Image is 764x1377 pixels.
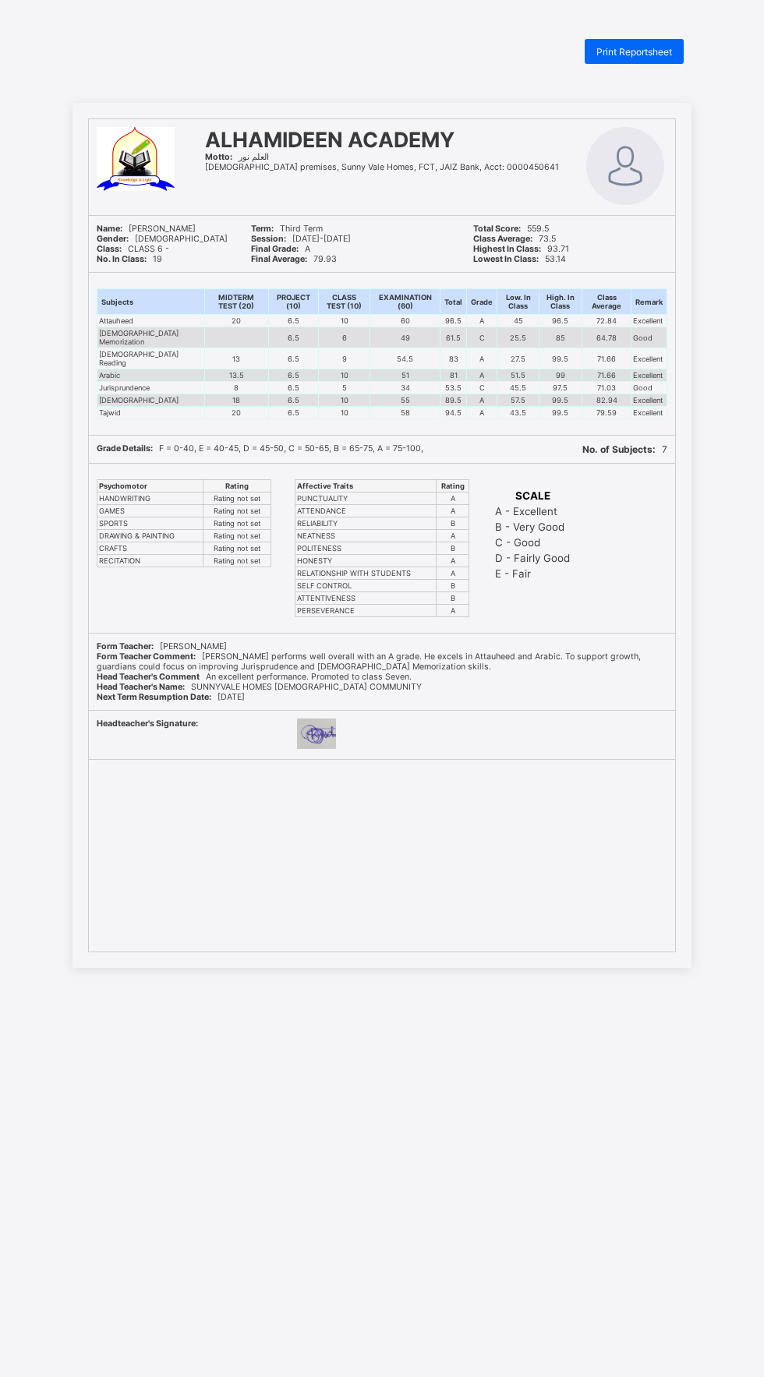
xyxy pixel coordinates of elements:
[497,382,539,394] td: 45.5
[97,641,227,651] span: [PERSON_NAME]
[437,480,469,493] th: Rating
[97,682,185,692] b: Head Teacher's Name:
[497,315,539,327] td: 45
[97,254,162,264] span: 19
[582,394,631,407] td: 82.94
[631,315,667,327] td: Excellent
[97,369,205,382] td: Arabic
[251,224,274,234] b: Term:
[497,369,539,382] td: 51.5
[205,152,232,162] b: Motto:
[370,394,440,407] td: 55
[205,315,268,327] td: 20
[370,382,440,394] td: 34
[97,542,203,555] td: CRAFTS
[582,382,631,394] td: 71.03
[497,394,539,407] td: 57.5
[97,234,228,244] span: [DEMOGRAPHIC_DATA]
[539,382,582,394] td: 97.5
[497,348,539,369] td: 27.5
[582,369,631,382] td: 71.66
[203,517,271,530] td: Rating not set
[97,234,129,244] b: Gender:
[97,692,211,702] b: Next Term Resumption Date:
[97,327,205,348] td: [DEMOGRAPHIC_DATA] Memorization
[205,152,269,162] span: العلم نور
[440,369,467,382] td: 81
[251,254,337,264] span: 79.93
[539,315,582,327] td: 96.5
[467,382,497,394] td: C
[319,369,370,382] td: 10
[319,315,370,327] td: 10
[205,289,268,315] th: MIDTERM TEST (20)
[494,567,571,581] td: E - Fair
[295,542,437,555] td: POLITENESS
[295,567,437,580] td: RELATIONSHIP WITH STUDENTS
[319,382,370,394] td: 5
[473,244,569,254] span: 93.71
[97,692,245,702] span: [DATE]
[370,315,440,327] td: 60
[440,348,467,369] td: 83
[497,289,539,315] th: Low. In Class
[251,224,323,234] span: Third Term
[268,348,319,369] td: 6.5
[97,394,205,407] td: [DEMOGRAPHIC_DATA]
[203,480,271,493] th: Rating
[319,327,370,348] td: 6
[97,672,200,682] b: Head Teacher's Comment
[97,682,422,692] span: SUNNYVALE HOMES [DEMOGRAPHIC_DATA] COMMUNITY
[251,234,286,244] b: Session:
[251,234,351,244] span: [DATE]-[DATE]
[440,327,467,348] td: 61.5
[497,407,539,419] td: 43.5
[440,394,467,407] td: 89.5
[268,289,319,315] th: PROJECT (10)
[467,394,497,407] td: A
[268,327,319,348] td: 6.5
[440,407,467,419] td: 94.5
[440,315,467,327] td: 96.5
[467,407,497,419] td: A
[97,480,203,493] th: Psychomotor
[97,651,641,672] span: [PERSON_NAME] performs well overall with an A grade. He excels in Attauheed and Arabic. To suppor...
[205,162,559,172] span: [DEMOGRAPHIC_DATA] premises, Sunny Vale Homes, FCT, JAIZ Bank, Acct: 0000450641
[205,127,455,152] span: ALHAMIDEEN ACADEMY
[205,382,268,394] td: 8
[437,505,469,517] td: A
[97,530,203,542] td: DRAWING & PAINTING
[437,555,469,567] td: A
[539,369,582,382] td: 99
[631,382,667,394] td: Good
[319,407,370,419] td: 10
[97,289,205,315] th: Subjects
[467,315,497,327] td: A
[295,505,437,517] td: ATTENDANCE
[97,672,412,682] span: An excellent performance. Promoted to class Seven.
[251,244,299,254] b: Final Grade:
[295,517,437,530] td: RELIABILITY
[473,224,549,234] span: 559.5
[203,542,271,555] td: Rating not set
[268,382,319,394] td: 6.5
[370,369,440,382] td: 51
[97,651,196,662] b: Form Teacher Comment:
[370,289,440,315] th: EXAMINATION (60)
[539,348,582,369] td: 99.5
[295,580,437,592] td: SELF CONTROL
[440,382,467,394] td: 53.5
[251,254,307,264] b: Final Average:
[467,289,497,315] th: Grade
[473,224,521,234] b: Total Score:
[437,605,469,617] td: A
[97,348,205,369] td: [DEMOGRAPHIC_DATA] Reading
[205,348,268,369] td: 13
[631,348,667,369] td: Excellent
[370,407,440,419] td: 58
[97,555,203,567] td: RECITATION
[251,244,310,254] span: A
[295,493,437,505] td: PUNCTUALITY
[582,315,631,327] td: 72.84
[539,407,582,419] td: 99.5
